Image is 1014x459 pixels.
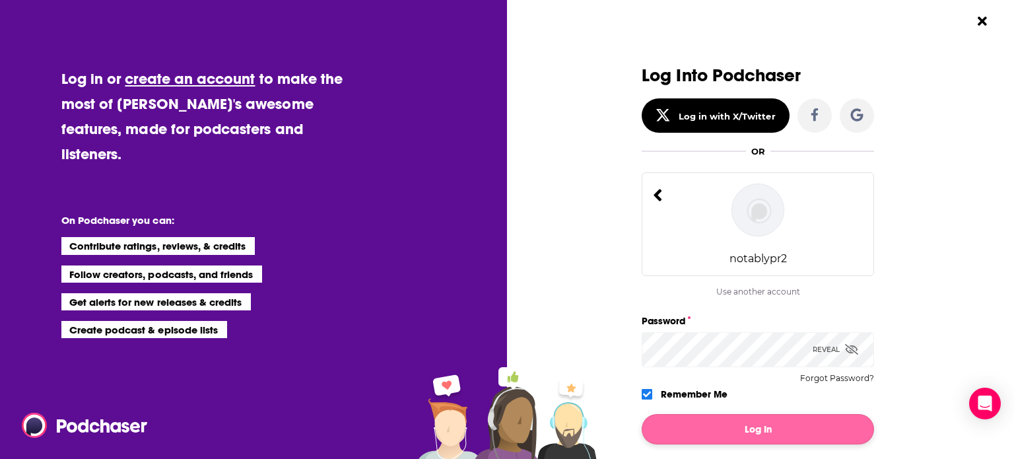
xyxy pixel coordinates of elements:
[679,111,776,122] div: Log in with X/Twitter
[642,66,874,85] h3: Log Into Podchaser
[61,293,251,310] li: Get alerts for new releases & credits
[642,312,874,330] label: Password
[731,184,784,236] img: notablypr2
[813,332,858,367] div: Reveal
[61,214,325,227] li: On Podchaser you can:
[642,287,874,297] div: Use another account
[661,386,727,403] label: Remember Me
[61,321,227,338] li: Create podcast & episode lists
[969,388,1001,419] div: Open Intercom Messenger
[61,237,255,254] li: Contribute ratings, reviews, & credits
[22,413,149,438] img: Podchaser - Follow, Share and Rate Podcasts
[125,69,255,88] a: create an account
[751,146,765,157] div: OR
[642,414,874,444] button: Log In
[970,9,995,34] button: Close Button
[729,252,787,265] div: notablypr2
[22,413,138,438] a: Podchaser - Follow, Share and Rate Podcasts
[800,374,874,383] button: Forgot Password?
[642,98,790,133] button: Log in with X/Twitter
[61,265,263,283] li: Follow creators, podcasts, and friends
